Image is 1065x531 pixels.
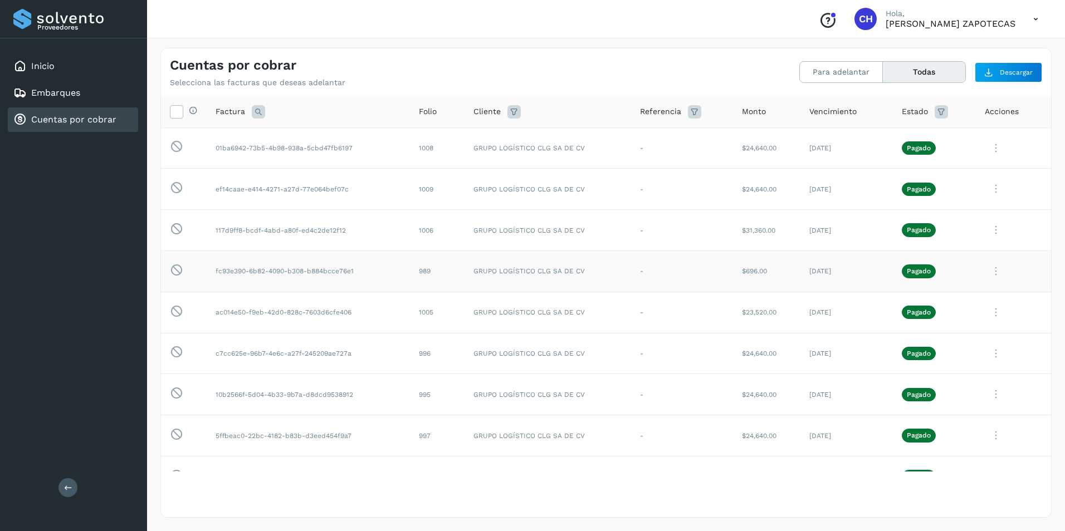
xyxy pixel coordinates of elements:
[800,333,893,374] td: [DATE]
[800,210,893,251] td: [DATE]
[37,23,134,31] p: Proveedores
[1000,67,1033,77] span: Descargar
[733,292,800,333] td: $23,520.00
[631,292,733,333] td: -
[733,250,800,292] td: $696.00
[733,127,800,169] td: $24,640.00
[410,415,465,456] td: 997
[465,210,631,251] td: GRUPO LOGÍSTICO CLG SA DE CV
[800,374,893,415] td: [DATE]
[631,415,733,456] td: -
[207,415,410,456] td: 5ffbeac0-22bc-4182-b83b-d3eed454f9a7
[465,169,631,210] td: GRUPO LOGÍSTICO CLG SA DE CV
[31,114,116,125] a: Cuentas por cobrar
[631,333,733,374] td: -
[207,210,410,251] td: 117d9ff8-bcdf-4abd-a80f-ed4c2de12f12
[907,350,931,357] p: Pagado
[886,9,1015,18] p: Hola,
[419,106,437,117] span: Folio
[800,415,893,456] td: [DATE]
[465,415,631,456] td: GRUPO LOGÍSTICO CLG SA DE CV
[170,57,296,73] h4: Cuentas por cobrar
[886,18,1015,29] p: CELSO HUITZIL ZAPOTECAS
[800,62,883,82] button: Para adelantar
[410,292,465,333] td: 1005
[907,267,931,275] p: Pagado
[907,226,931,234] p: Pagado
[631,456,733,497] td: -
[8,54,138,78] div: Inicio
[800,292,893,333] td: [DATE]
[800,250,893,292] td: [DATE]
[631,127,733,169] td: -
[8,81,138,105] div: Embarques
[640,106,681,117] span: Referencia
[907,185,931,193] p: Pagado
[410,333,465,374] td: 996
[907,431,931,439] p: Pagado
[631,210,733,251] td: -
[800,456,893,497] td: [DATE]
[410,210,465,251] td: 1006
[170,78,345,87] p: Selecciona las facturas que deseas adelantar
[465,374,631,415] td: GRUPO LOGÍSTICO CLG SA DE CV
[207,127,410,169] td: 01ba6942-73b5-4b98-938a-5cbd47fb6197
[207,169,410,210] td: ef14caae-e414-4271-a27d-77e064bef07c
[410,127,465,169] td: 1008
[8,107,138,132] div: Cuentas por cobrar
[410,456,465,497] td: 994
[733,374,800,415] td: $24,640.00
[465,292,631,333] td: GRUPO LOGÍSTICO CLG SA DE CV
[800,127,893,169] td: [DATE]
[902,106,928,117] span: Estado
[733,210,800,251] td: $31,360.00
[733,456,800,497] td: $34,160.00
[207,292,410,333] td: ac014e50-f9eb-42d0-828c-7603d6cfe406
[410,250,465,292] td: 989
[216,106,245,117] span: Factura
[207,250,410,292] td: fc93e390-6b82-4090-b308-b884bcce76e1
[733,333,800,374] td: $24,640.00
[465,333,631,374] td: GRUPO LOGÍSTICO CLG SA DE CV
[465,250,631,292] td: GRUPO LOGÍSTICO CLG SA DE CV
[800,169,893,210] td: [DATE]
[410,169,465,210] td: 1009
[207,456,410,497] td: c0ede815-9e17-4914-8cd3-1d75c2f2a595
[410,374,465,415] td: 995
[207,374,410,415] td: 10b2566f-5d04-4b33-9b7a-d8dcd9538912
[631,250,733,292] td: -
[465,127,631,169] td: GRUPO LOGÍSTICO CLG SA DE CV
[809,106,857,117] span: Vencimiento
[883,62,965,82] button: Todas
[631,169,733,210] td: -
[31,61,55,71] a: Inicio
[207,333,410,374] td: c7cc625e-96b7-4e6c-a27f-245209ae727a
[733,169,800,210] td: $24,640.00
[975,62,1042,82] button: Descargar
[631,374,733,415] td: -
[985,106,1019,117] span: Acciones
[907,308,931,316] p: Pagado
[473,106,501,117] span: Cliente
[733,415,800,456] td: $24,640.00
[742,106,766,117] span: Monto
[907,391,931,399] p: Pagado
[31,87,80,98] a: Embarques
[907,144,931,152] p: Pagado
[465,456,631,497] td: GRUPO LOGÍSTICO CLG SA DE CV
